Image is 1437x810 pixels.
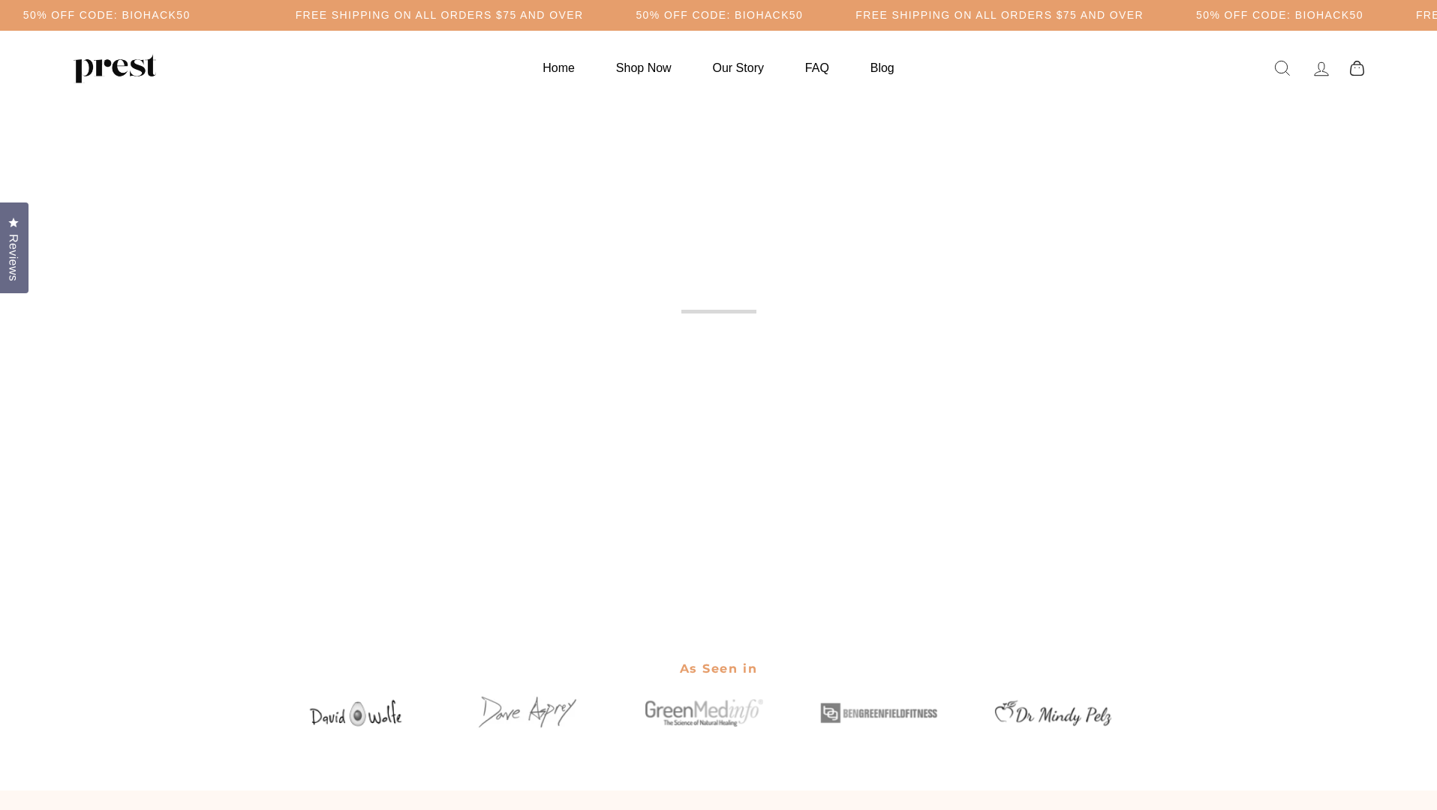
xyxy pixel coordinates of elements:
[636,9,803,22] h5: 50% OFF CODE: BIOHACK50
[1196,9,1363,22] h5: 50% OFF CODE: BIOHACK50
[852,53,913,82] a: Blog
[524,53,594,82] a: Home
[74,53,156,83] img: PREST ORGANICS
[786,53,848,82] a: FAQ
[597,53,690,82] a: Shop Now
[524,53,912,82] ul: Primary
[23,9,191,22] h5: 50% OFF CODE: BIOHACK50
[855,9,1144,22] h5: Free Shipping on all orders $75 and over
[280,650,1158,688] h2: As Seen in
[296,9,584,22] h5: Free Shipping on all orders $75 and over
[4,234,23,281] span: Reviews
[694,53,783,82] a: Our Story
